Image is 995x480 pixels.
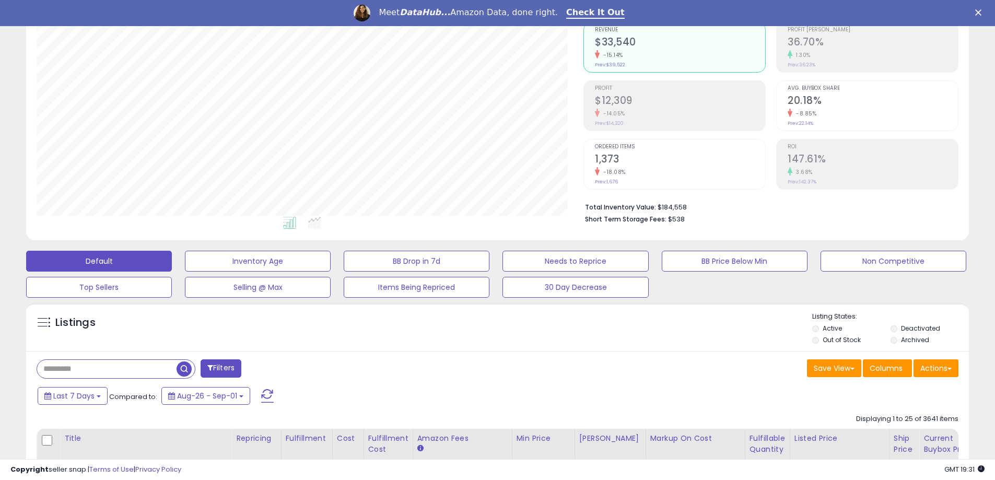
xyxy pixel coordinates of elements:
[236,433,277,444] div: Repricing
[595,144,765,150] span: Ordered Items
[595,179,618,185] small: Prev: 1,676
[400,7,450,17] i: DataHub...
[517,433,570,444] div: Min Price
[792,168,813,176] small: 3.68%
[135,464,181,474] a: Privacy Policy
[856,414,958,424] div: Displaying 1 to 25 of 3641 items
[26,251,172,272] button: Default
[595,62,625,68] small: Prev: $39,522
[368,433,408,455] div: Fulfillment Cost
[662,251,807,272] button: BB Price Below Min
[595,95,765,109] h2: $12,309
[89,464,134,474] a: Terms of Use
[53,391,95,401] span: Last 7 Days
[821,251,966,272] button: Non Competitive
[286,433,328,444] div: Fulfillment
[337,433,359,444] div: Cost
[585,215,666,224] b: Short Term Storage Fees:
[788,86,958,91] span: Avg. Buybox Share
[794,433,885,444] div: Listed Price
[863,359,912,377] button: Columns
[38,387,108,405] button: Last 7 Days
[64,433,227,444] div: Title
[823,335,861,344] label: Out of Stock
[792,51,811,59] small: 1.30%
[788,36,958,50] h2: 36.70%
[379,7,558,18] div: Meet Amazon Data, done right.
[354,5,370,21] img: Profile image for Georgie
[10,464,49,474] strong: Copyright
[566,7,625,19] a: Check It Out
[579,433,641,444] div: [PERSON_NAME]
[185,277,331,298] button: Selling @ Max
[417,433,508,444] div: Amazon Fees
[502,277,648,298] button: 30 Day Decrease
[901,335,929,344] label: Archived
[788,153,958,167] h2: 147.61%
[975,9,986,16] div: Close
[595,120,624,126] small: Prev: $14,320
[788,144,958,150] span: ROI
[595,86,765,91] span: Profit
[344,251,489,272] button: BB Drop in 7d
[344,277,489,298] button: Items Being Repriced
[55,315,96,330] h5: Listings
[944,464,985,474] span: 2025-09-9 19:31 GMT
[109,392,157,402] span: Compared to:
[788,120,813,126] small: Prev: 22.14%
[177,391,237,401] span: Aug-26 - Sep-01
[807,359,861,377] button: Save View
[161,387,250,405] button: Aug-26 - Sep-01
[185,251,331,272] button: Inventory Age
[600,168,626,176] small: -18.08%
[788,95,958,109] h2: 20.18%
[923,433,977,455] div: Current Buybox Price
[595,153,765,167] h2: 1,373
[792,110,816,118] small: -8.85%
[600,110,625,118] small: -14.05%
[650,433,741,444] div: Markup on Cost
[201,359,241,378] button: Filters
[585,203,656,212] b: Total Inventory Value:
[870,363,903,373] span: Columns
[502,251,648,272] button: Needs to Reprice
[595,27,765,33] span: Revenue
[417,444,424,453] small: Amazon Fees.
[788,27,958,33] span: Profit [PERSON_NAME]
[668,214,685,224] span: $538
[901,324,940,333] label: Deactivated
[788,179,816,185] small: Prev: 142.37%
[823,324,842,333] label: Active
[26,277,172,298] button: Top Sellers
[914,359,958,377] button: Actions
[894,433,915,455] div: Ship Price
[646,429,745,470] th: The percentage added to the cost of goods (COGS) that forms the calculator for Min & Max prices.
[595,36,765,50] h2: $33,540
[10,465,181,475] div: seller snap | |
[585,200,951,213] li: $184,558
[750,433,786,455] div: Fulfillable Quantity
[812,312,969,322] p: Listing States:
[600,51,623,59] small: -15.14%
[788,62,815,68] small: Prev: 36.23%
